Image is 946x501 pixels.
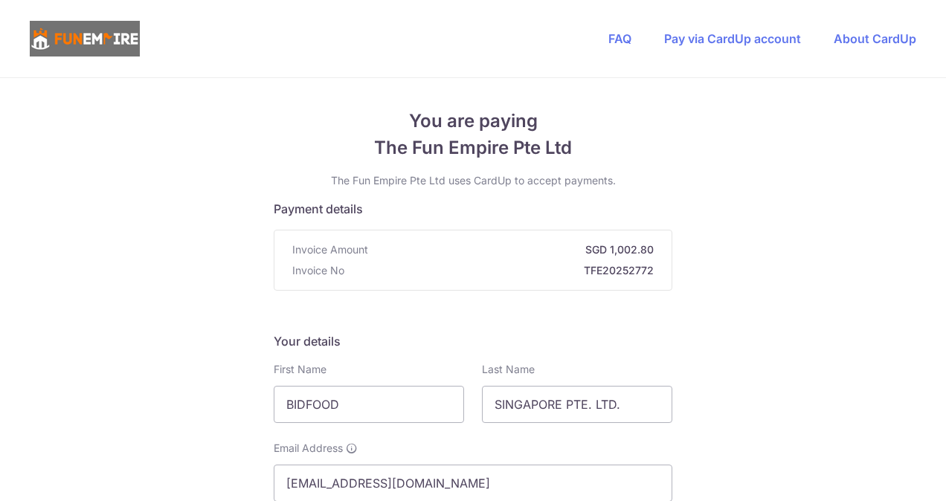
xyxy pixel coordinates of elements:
span: Email Address [274,441,343,456]
p: The Fun Empire Pte Ltd uses CardUp to accept payments. [274,173,672,188]
a: Pay via CardUp account [664,31,801,46]
h5: Payment details [274,200,672,218]
span: Invoice Amount [292,242,368,257]
strong: TFE20252772 [350,263,654,278]
h5: Your details [274,332,672,350]
strong: SGD 1,002.80 [374,242,654,257]
label: First Name [274,362,326,377]
span: The Fun Empire Pte Ltd [274,135,672,161]
label: Last Name [482,362,535,377]
a: FAQ [608,31,631,46]
a: About CardUp [834,31,916,46]
input: Last name [482,386,672,423]
input: First name [274,386,464,423]
span: Invoice No [292,263,344,278]
span: You are paying [274,108,672,135]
